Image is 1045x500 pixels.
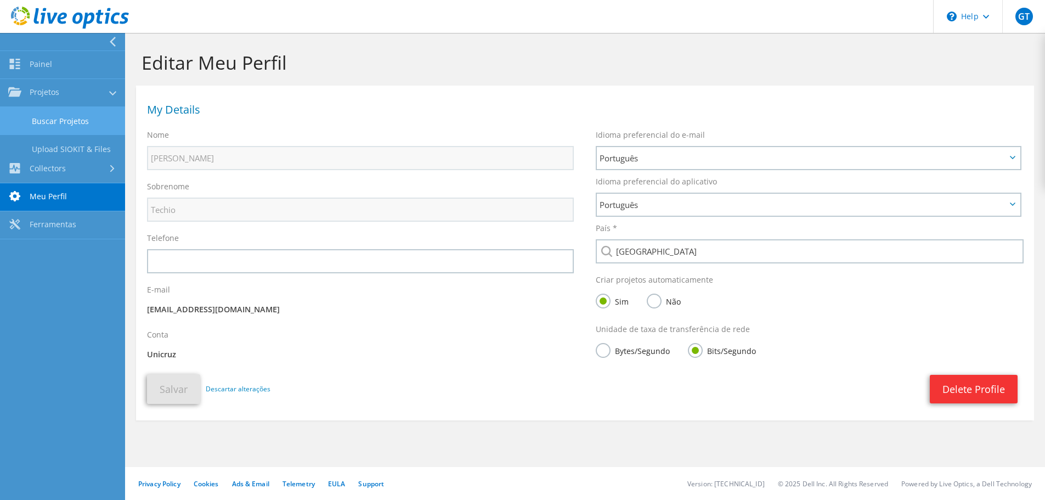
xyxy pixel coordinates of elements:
span: Português [600,198,1006,211]
a: Descartar alterações [206,383,270,395]
h1: Editar Meu Perfil [142,51,1023,74]
label: E-mail [147,284,170,295]
label: Nome [147,130,169,141]
label: Telefone [147,233,179,244]
label: Unidade de taxa de transferência de rede [596,324,750,335]
span: Português [600,151,1006,165]
li: © 2025 Dell Inc. All Rights Reserved [778,479,888,488]
label: Bits/Segundo [688,343,756,357]
li: Version: [TECHNICAL_ID] [687,479,765,488]
p: [EMAIL_ADDRESS][DOMAIN_NAME] [147,304,574,316]
label: Idioma preferencial do e-mail [596,130,705,141]
a: Telemetry [283,479,315,488]
label: Bytes/Segundo [596,343,670,357]
a: Cookies [194,479,219,488]
a: Ads & Email [232,479,269,488]
label: Sobrenome [147,181,189,192]
a: Delete Profile [930,375,1018,403]
label: Criar projetos automaticamente [596,274,713,285]
label: Conta [147,329,168,340]
a: Privacy Policy [138,479,180,488]
span: GT [1015,8,1033,25]
button: Salvar [147,374,200,404]
a: Support [358,479,384,488]
svg: \n [947,12,957,21]
label: Sim [596,294,629,307]
label: Não [647,294,681,307]
h1: My Details [147,104,1018,115]
p: Unicruz [147,349,574,361]
label: País * [596,223,617,234]
a: EULA [328,479,345,488]
li: Powered by Live Optics, a Dell Technology [901,479,1032,488]
label: Idioma preferencial do aplicativo [596,176,717,187]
